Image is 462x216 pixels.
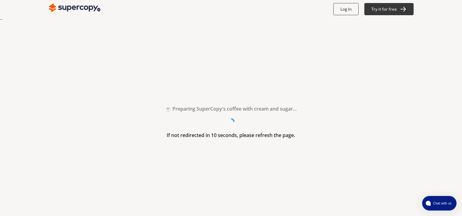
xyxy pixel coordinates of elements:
[49,2,100,14] img: Close
[340,6,352,12] b: Log In
[165,104,297,113] h2: ☕ Preparing SuperCopy's coffee with cream and sugar...
[364,3,414,15] button: Try it for free
[167,131,295,140] h3: If not redirected in 10 seconds, please refresh the page.
[371,6,397,12] b: Try it for free
[422,196,457,211] button: atlas-launcher
[431,201,453,206] span: Chat with us
[333,3,359,15] button: Log In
